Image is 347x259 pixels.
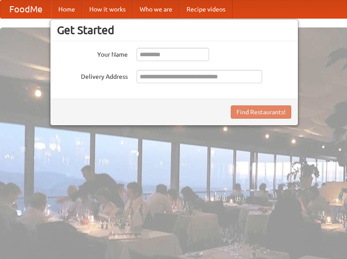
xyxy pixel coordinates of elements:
[57,48,128,59] label: Your Name
[57,70,128,81] label: Delivery Address
[51,0,82,18] a: Home
[133,0,179,18] a: Who we are
[57,23,291,37] h3: Get Started
[179,0,233,18] a: Recipe videos
[82,0,133,18] a: How it works
[0,0,51,18] a: FoodMe
[231,105,291,119] button: Find Restaurants!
